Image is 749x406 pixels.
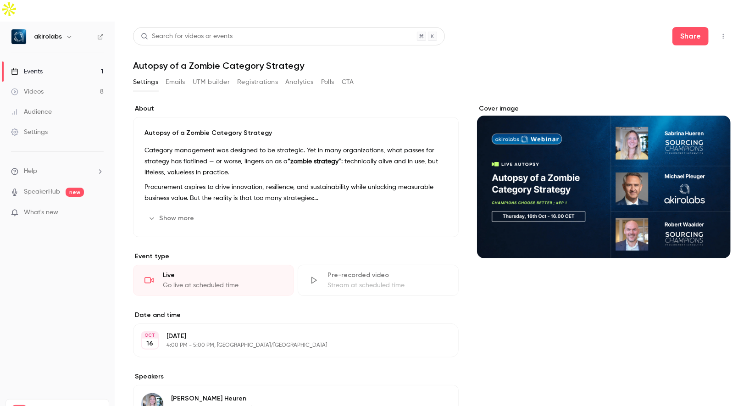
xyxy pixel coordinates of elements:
[142,332,158,339] div: OCT
[11,107,52,117] div: Audience
[171,394,399,403] p: [PERSON_NAME] Heuren
[133,252,459,261] p: Event type
[133,75,158,89] button: Settings
[147,339,154,348] p: 16
[24,187,60,197] a: SpeakerHub
[144,182,447,204] p: Procurement aspires to drive innovation, resilience, and sustainability while unlocking measurabl...
[327,271,447,280] div: Pre-recorded video
[144,128,447,138] p: Autopsy of a Zombie Category Strategy
[34,32,62,41] h6: akirolabs
[141,32,233,41] div: Search for videos or events
[298,265,459,296] div: Pre-recorded videoStream at scheduled time
[477,104,731,113] label: Cover image
[133,60,731,71] h1: Autopsy of a Zombie Category Strategy
[133,372,459,381] label: Speakers
[672,27,709,45] button: Share
[24,208,58,217] span: What's new
[193,75,230,89] button: UTM builder
[342,75,354,89] button: CTA
[166,342,410,349] p: 4:00 PM - 5:00 PM, [GEOGRAPHIC_DATA]/[GEOGRAPHIC_DATA]
[163,281,283,290] div: Go live at scheduled time
[285,75,314,89] button: Analytics
[144,211,200,226] button: Show more
[166,75,185,89] button: Emails
[133,265,294,296] div: LiveGo live at scheduled time
[11,67,43,76] div: Events
[11,87,44,96] div: Videos
[11,167,104,176] li: help-dropdown-opener
[133,104,459,113] label: About
[477,104,731,258] section: Cover image
[166,332,410,341] p: [DATE]
[66,188,84,197] span: new
[321,75,334,89] button: Polls
[288,158,341,165] strong: “zombie strategy”
[11,29,26,44] img: akirolabs
[237,75,278,89] button: Registrations
[163,271,283,280] div: Live
[24,167,37,176] span: Help
[327,281,447,290] div: Stream at scheduled time
[133,311,459,320] label: Date and time
[144,145,447,178] p: Category management was designed to be strategic. Yet in many organizations, what passes for stra...
[11,128,48,137] div: Settings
